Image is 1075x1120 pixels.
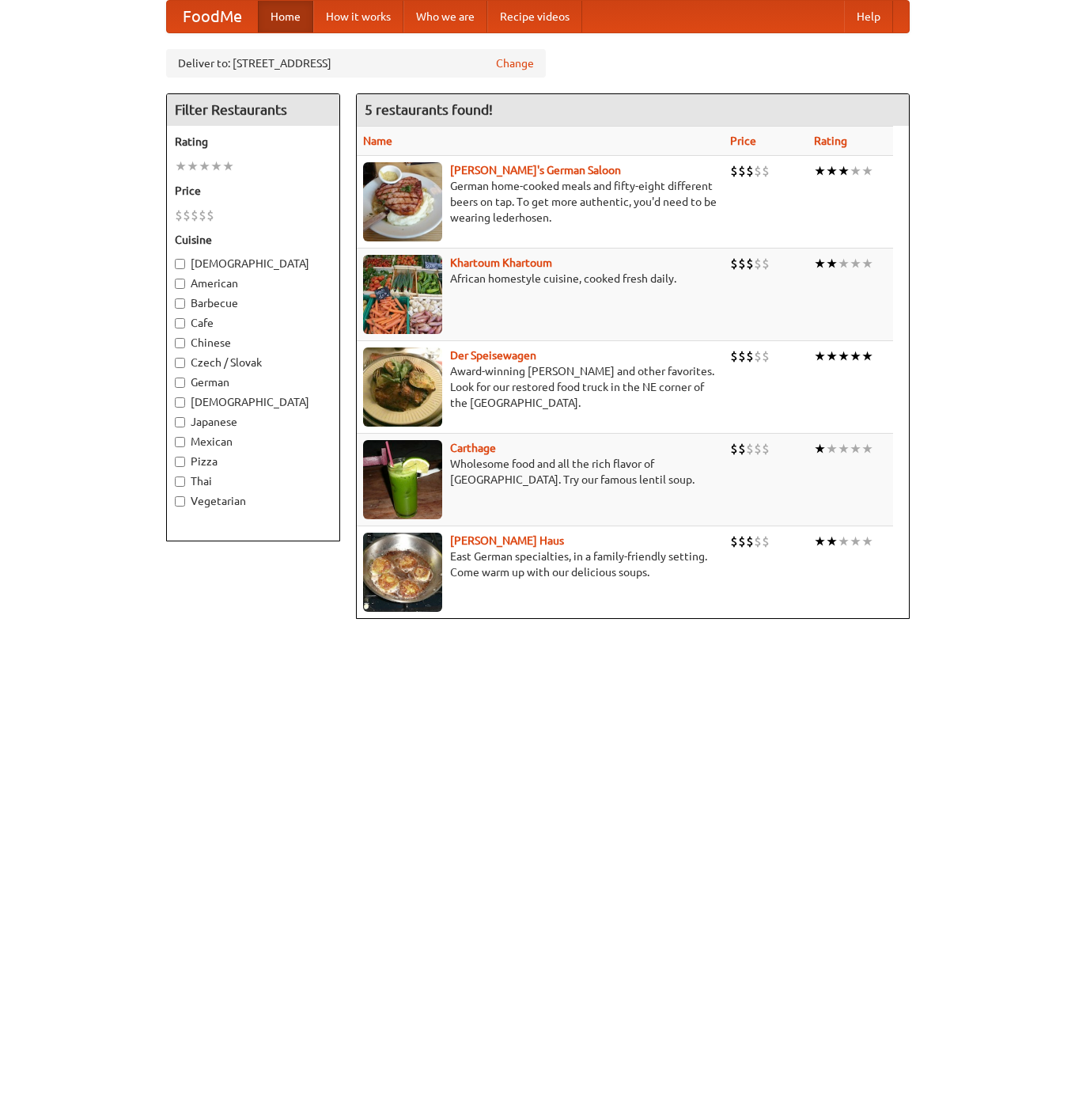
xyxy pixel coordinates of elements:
[187,158,199,175] li: ★
[730,255,738,272] li: $
[175,232,331,248] h5: Cuisine
[826,533,838,550] li: ★
[222,158,234,175] li: ★
[183,207,191,224] li: $
[838,533,850,550] li: ★
[363,178,717,226] p: German home-cooked meals and fifty-eight different beers on tap. To get more authentic, you'd nee...
[313,1,403,32] a: How it works
[450,442,496,454] a: Carthage
[838,162,850,180] li: ★
[762,533,770,550] li: $
[838,347,850,365] li: ★
[363,533,442,612] img: kohlhaus.jpg
[826,440,838,457] li: ★
[738,347,746,365] li: $
[363,135,392,147] a: Name
[850,533,861,550] li: ★
[730,533,738,550] li: $
[175,207,183,224] li: $
[826,347,838,365] li: ★
[838,255,850,272] li: ★
[861,440,873,457] li: ★
[861,533,873,550] li: ★
[746,162,754,180] li: $
[363,456,717,488] p: Wholesome food and all the rich flavor of [GEOGRAPHIC_DATA]. Try our famous lentil soup.
[738,255,746,272] li: $
[754,347,762,365] li: $
[403,1,487,32] a: Who we are
[363,549,717,580] p: East German specialties, in a family-friendly setting. Come warm up with our delicious soups.
[730,440,738,457] li: $
[175,397,185,408] input: [DEMOGRAPHIC_DATA]
[754,162,762,180] li: $
[730,162,738,180] li: $
[814,135,847,147] a: Rating
[175,275,331,291] label: American
[838,440,850,457] li: ★
[762,347,770,365] li: $
[175,335,331,351] label: Chinese
[175,496,185,507] input: Vegetarian
[861,347,873,365] li: ★
[762,255,770,272] li: $
[175,338,185,348] input: Chinese
[191,207,199,224] li: $
[258,1,313,32] a: Home
[754,255,762,272] li: $
[175,457,185,467] input: Pizza
[814,255,826,272] li: ★
[746,440,754,457] li: $
[487,1,582,32] a: Recipe videos
[175,315,331,331] label: Cafe
[363,162,442,241] img: esthers.jpg
[450,349,536,362] a: Der Speisewagen
[167,1,258,32] a: FoodMe
[450,164,621,177] a: [PERSON_NAME]'s German Saloon
[175,417,185,427] input: Japanese
[175,493,331,509] label: Vegetarian
[496,55,534,71] a: Change
[826,255,838,272] li: ★
[746,347,754,365] li: $
[175,394,331,410] label: [DEMOGRAPHIC_DATA]
[850,347,861,365] li: ★
[175,437,185,447] input: Mexican
[861,255,873,272] li: ★
[365,102,493,117] ng-pluralize: 5 restaurants found!
[762,162,770,180] li: $
[826,162,838,180] li: ★
[730,347,738,365] li: $
[738,440,746,457] li: $
[450,256,552,269] a: Khartoum Khartoum
[175,259,185,269] input: [DEMOGRAPHIC_DATA]
[754,440,762,457] li: $
[844,1,893,32] a: Help
[175,134,331,150] h5: Rating
[175,256,331,271] label: [DEMOGRAPHIC_DATA]
[175,295,331,311] label: Barbecue
[175,378,185,388] input: German
[206,207,214,224] li: $
[167,94,339,126] h4: Filter Restaurants
[166,49,546,78] div: Deliver to: [STREET_ADDRESS]
[450,534,564,547] a: [PERSON_NAME] Haus
[738,162,746,180] li: $
[861,162,873,180] li: ★
[175,454,331,469] label: Pizza
[175,158,187,175] li: ★
[175,358,185,368] input: Czech / Slovak
[730,135,756,147] a: Price
[175,473,331,489] label: Thai
[754,533,762,550] li: $
[175,414,331,430] label: Japanese
[738,533,746,550] li: $
[175,476,185,487] input: Thai
[363,440,442,519] img: carthage.jpg
[814,347,826,365] li: ★
[814,533,826,550] li: ★
[175,279,185,289] input: American
[850,162,861,180] li: ★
